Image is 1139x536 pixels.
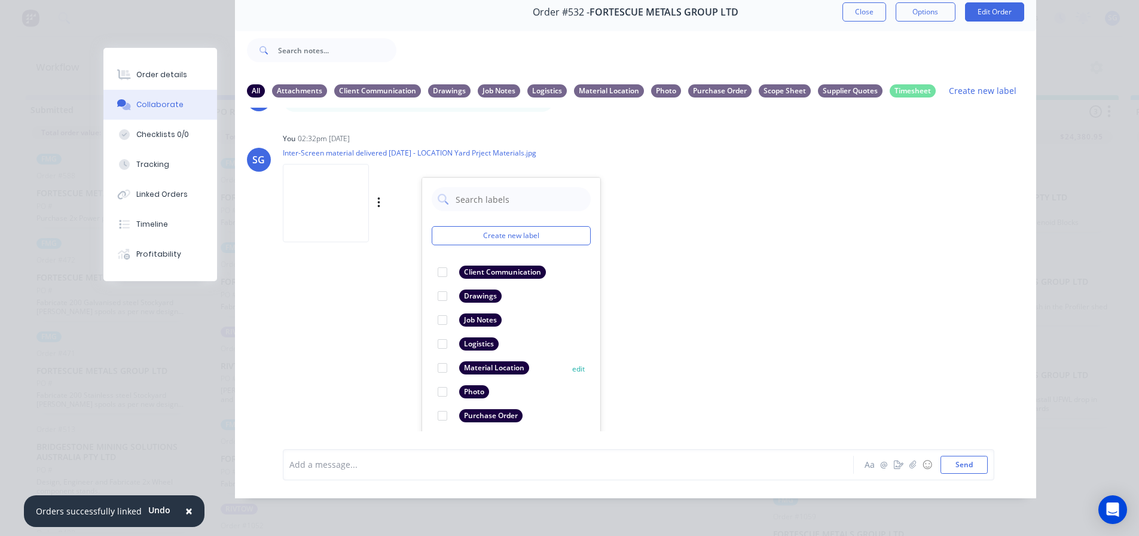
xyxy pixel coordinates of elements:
[459,337,499,351] div: Logistics
[454,187,585,211] input: Search labels
[103,90,217,120] button: Collaborate
[818,84,883,98] div: Supplier Quotes
[278,38,396,62] input: Search notes...
[896,2,955,22] button: Options
[920,458,935,472] button: ☺
[247,84,265,98] div: All
[103,150,217,179] button: Tracking
[103,209,217,239] button: Timeline
[136,159,169,170] div: Tracking
[459,290,502,303] div: Drawings
[103,179,217,209] button: Linked Orders
[136,69,187,80] div: Order details
[103,239,217,269] button: Profitability
[459,409,523,422] div: Purchase Order
[459,361,529,374] div: Material Location
[590,7,738,18] span: FORTESCUE METALS GROUP LTD
[103,60,217,90] button: Order details
[943,83,1023,99] button: Create new label
[142,501,177,519] button: Undo
[283,133,295,144] div: You
[842,2,886,22] button: Close
[252,153,265,167] div: SG
[965,2,1024,22] button: Edit Order
[136,129,189,140] div: Checklists 0/0
[459,313,502,327] div: Job Notes
[863,458,877,472] button: Aa
[688,84,752,98] div: Purchase Order
[1098,495,1127,524] div: Open Intercom Messenger
[283,148,536,158] p: Inter-Screen material delivered [DATE] - LOCATION Yard Prject Materials.jpg
[759,84,811,98] div: Scope Sheet
[136,189,188,200] div: Linked Orders
[574,84,644,98] div: Material Location
[533,7,590,18] span: Order #532 -
[478,84,520,98] div: Job Notes
[136,99,184,110] div: Collaborate
[432,226,591,245] button: Create new label
[136,219,168,230] div: Timeline
[877,458,891,472] button: @
[651,84,681,98] div: Photo
[428,84,471,98] div: Drawings
[459,266,546,279] div: Client Communication
[890,84,936,98] div: Timesheet
[103,120,217,150] button: Checklists 0/0
[136,249,181,260] div: Profitability
[36,505,142,517] div: Orders successfully linked
[185,502,193,519] span: ×
[272,84,327,98] div: Attachments
[334,84,421,98] div: Client Communication
[173,497,204,526] button: Close
[940,456,988,474] button: Send
[459,385,489,398] div: Photo
[298,133,350,144] div: 02:32pm [DATE]
[527,84,567,98] div: Logistics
